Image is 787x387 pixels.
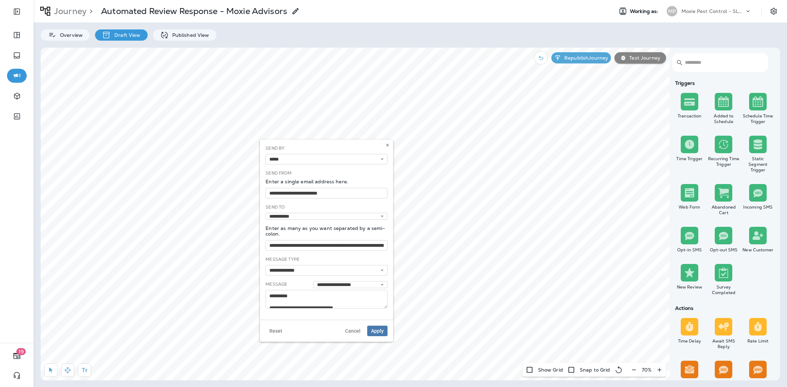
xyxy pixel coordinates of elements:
[265,204,285,210] label: Send To
[642,367,652,373] p: 70 %
[341,326,364,336] button: Cancel
[672,305,775,311] div: Actions
[265,225,388,237] p: Enter as many as you want separated by a semi-colon.
[742,247,774,253] div: New Customer
[674,247,705,253] div: Opt-in SMS
[51,6,87,16] p: Journey
[742,204,774,210] div: Incoming SMS
[674,113,705,119] div: Transaction
[265,179,388,184] p: Enter a single email address here.
[561,55,608,61] p: Republish Journey
[672,80,775,86] div: Triggers
[265,145,284,151] label: Send By
[16,348,26,355] span: 19
[7,5,27,19] button: Expand Sidebar
[708,113,740,124] div: Added to Schedule
[674,284,705,290] div: New Review
[742,156,774,173] div: Static Segment Trigger
[169,32,209,38] p: Published View
[269,328,282,333] span: Reset
[674,204,705,210] div: Web Form
[538,367,563,373] p: Show Grid
[767,5,780,18] button: Settings
[626,55,660,61] p: Test Journey
[674,338,705,344] div: Time Delay
[367,326,388,336] button: Apply
[345,328,361,333] span: Cancel
[101,6,287,16] p: Automated Review Response - Moxie Advisors
[708,156,740,167] div: Recurring Time Trigger
[681,8,745,14] p: Moxie Pest Control - SLC STG PHL
[265,281,287,287] label: Message
[674,156,705,162] div: Time Trigger
[56,32,83,38] p: Overview
[742,338,774,344] div: Rate Limit
[265,170,291,176] label: Send From
[551,52,611,63] button: RepublishJourney
[708,247,740,253] div: Opt-out SMS
[371,328,384,333] span: Apply
[7,349,27,363] button: 19
[742,113,774,124] div: Schedule Time Trigger
[708,338,740,349] div: Await SMS Reply
[111,32,140,38] p: Draft View
[87,6,93,16] p: >
[580,367,610,373] p: Snap to Grid
[265,326,286,336] button: Reset
[614,52,666,63] button: Test Journey
[667,6,677,16] div: MP
[265,257,300,262] label: Message Type
[630,8,660,14] span: Working as:
[708,204,740,216] div: Abandoned Cart
[708,284,740,296] div: Survey Completed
